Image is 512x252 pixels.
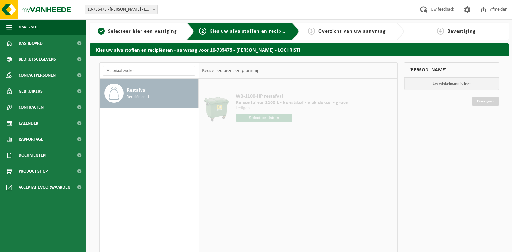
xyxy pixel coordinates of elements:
[127,86,147,94] span: Restafval
[19,163,48,179] span: Product Shop
[236,93,349,100] span: WB-1100-HP restafval
[85,5,157,14] span: 10-735473 - KINT JAN - LOCHRISTI
[209,29,297,34] span: Kies uw afvalstoffen en recipiënten
[19,147,46,163] span: Documenten
[447,29,476,34] span: Bevestiging
[108,29,177,34] span: Selecteer hier een vestiging
[199,28,206,35] span: 2
[90,43,509,56] h2: Kies uw afvalstoffen en recipiënten - aanvraag voor 10-735475 - [PERSON_NAME] - LOCHRISTI
[93,28,182,35] a: 1Selecteer hier een vestiging
[19,83,43,99] span: Gebruikers
[19,131,43,147] span: Rapportage
[19,179,70,195] span: Acceptatievoorwaarden
[19,67,56,83] span: Contactpersonen
[19,19,38,35] span: Navigatie
[472,97,499,106] a: Doorgaan
[308,28,315,35] span: 3
[236,114,292,122] input: Selecteer datum
[98,28,105,35] span: 1
[19,99,44,115] span: Contracten
[85,5,158,14] span: 10-735473 - KINT JAN - LOCHRISTI
[404,78,499,90] p: Uw winkelmand is leeg
[236,100,349,106] span: Rolcontainer 1100 L - kunststof - vlak deksel - groen
[404,62,499,78] div: [PERSON_NAME]
[199,63,263,79] div: Keuze recipiënt en planning
[19,115,38,131] span: Kalender
[103,66,195,76] input: Materiaal zoeken
[127,94,149,100] span: Recipiënten: 1
[236,106,349,110] p: Ledigen
[318,29,386,34] span: Overzicht van uw aanvraag
[437,28,444,35] span: 4
[19,35,43,51] span: Dashboard
[100,79,199,108] button: Restafval Recipiënten: 1
[19,51,56,67] span: Bedrijfsgegevens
